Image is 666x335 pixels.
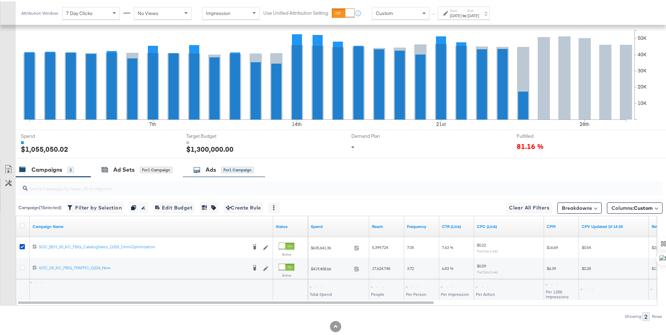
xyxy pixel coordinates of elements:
a: Shows the current state of your Ad Campaign. [276,222,305,228]
span: Total Spend [310,290,332,295]
span: $6.39 [547,264,556,270]
span: Per Person [406,290,427,295]
div: for 1 Campaign [140,165,172,172]
text: 50K [638,34,647,40]
div: Campaign ( 1 Selected) [19,203,62,209]
text: 10K [638,99,647,105]
div: [DATE] [467,12,479,17]
div: 2 [67,165,74,172]
span: Clear All Filters [509,202,549,211]
span: $419,408.66 [311,265,351,270]
span: $0.28 [582,264,591,270]
span: 7.05 [407,243,414,249]
span: $0.09 [477,262,486,267]
span: Demand Plan [351,131,404,138]
span: 7 Day Clicks [66,9,93,15]
strong: to [461,12,467,17]
button: Edit Budget [153,201,194,212]
a: Your campaign name. [33,222,270,228]
span: $0.54 [582,243,591,249]
a: The number of clicks received on a link in your ad divided by the number of impressions. [442,222,471,228]
sub: Per Click (Link) [477,248,498,252]
text: 30K [638,66,647,72]
span: Per Action [476,290,495,295]
div: Attribution Window: [21,9,59,14]
span: Custom [634,204,653,210]
button: Create Rule [224,201,263,212]
div: Campaigns [31,164,62,172]
span: Columns: [611,203,653,210]
label: End: [467,7,479,12]
div: Ads [206,164,216,172]
div: Rows [652,313,663,318]
span: Edit Budget [155,202,192,211]
span: Fulfilled [517,131,569,138]
text: 28th [580,120,589,126]
a: The number of people your ad was served to. [372,222,401,228]
a: The average cost for each link click you've received from your ad. [477,222,541,228]
text: 21st [436,120,446,126]
div: 2 [642,311,650,320]
span: Create Rule [226,202,261,211]
label: Active [279,251,294,255]
span: 6.83 % [442,264,453,270]
div: Ad Sets [113,164,135,172]
button: Filter by Selection [67,201,124,212]
span: Spend [21,131,73,138]
span: $635,641.36 [311,244,351,249]
span: 81.16 % [517,140,544,149]
label: Active [279,272,294,276]
a: The total amount spent to date. [311,222,366,228]
text: 7th [149,120,156,126]
span: 7.63 % [442,243,453,249]
span: Target Budget [186,131,239,138]
span: Filter by Selection [69,202,122,211]
div: Showing: [624,313,642,318]
sub: Per Click (Link) [477,269,498,273]
div: for 1 Campaign [221,165,254,172]
a: The average number of times your ad was served to each person. [407,222,436,228]
text: 40K [638,50,647,56]
span: 5,399,724 [372,243,388,249]
div: $1,055,050.02 [21,143,68,153]
span: Impression [206,9,230,15]
span: Per Impression [441,290,469,295]
span: $0.22 [477,241,486,246]
a: SOC_S5_KC_FBIG_TRAFFIC_Q224_New [39,264,247,271]
text: 14th [292,120,302,126]
span: 3.72 [407,264,414,270]
text: 20K [638,82,647,88]
div: - [351,140,354,150]
span: Custom [376,9,393,15]
input: Search Campaigns by Name, ID or Objective [28,177,603,191]
button: Columns:Custom [607,201,663,212]
span: Per 1,000 Impressions [546,288,569,298]
span: People [371,290,384,295]
span: $16.69 [547,243,558,249]
span: ↑ [430,12,437,14]
div: [DATE] [450,12,461,17]
span: 17,624,748 [372,264,390,270]
a: The average cost you've paid to have 1,000 impressions of your ad. [547,222,576,228]
label: Use Unified Attribution Setting: [263,8,329,15]
button: Clear All Filters [506,201,552,212]
button: Breakdowns [557,201,602,212]
label: Start: [450,7,461,12]
div: $1,300,000.00 [186,143,234,153]
a: Updated Adobe CPV [582,222,646,228]
div: SOC_BEH_S5_KC_FBIG_CatalogSales_Q325_OmniOptimization [39,243,247,248]
a: SOC_BEH_S5_KC_FBIG_CatalogSales_Q325_OmniOptimization [39,243,247,250]
div: SOC_S5_KC_FBIG_TRAFFIC_Q224_New [39,264,247,269]
span: No Views [138,9,158,15]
